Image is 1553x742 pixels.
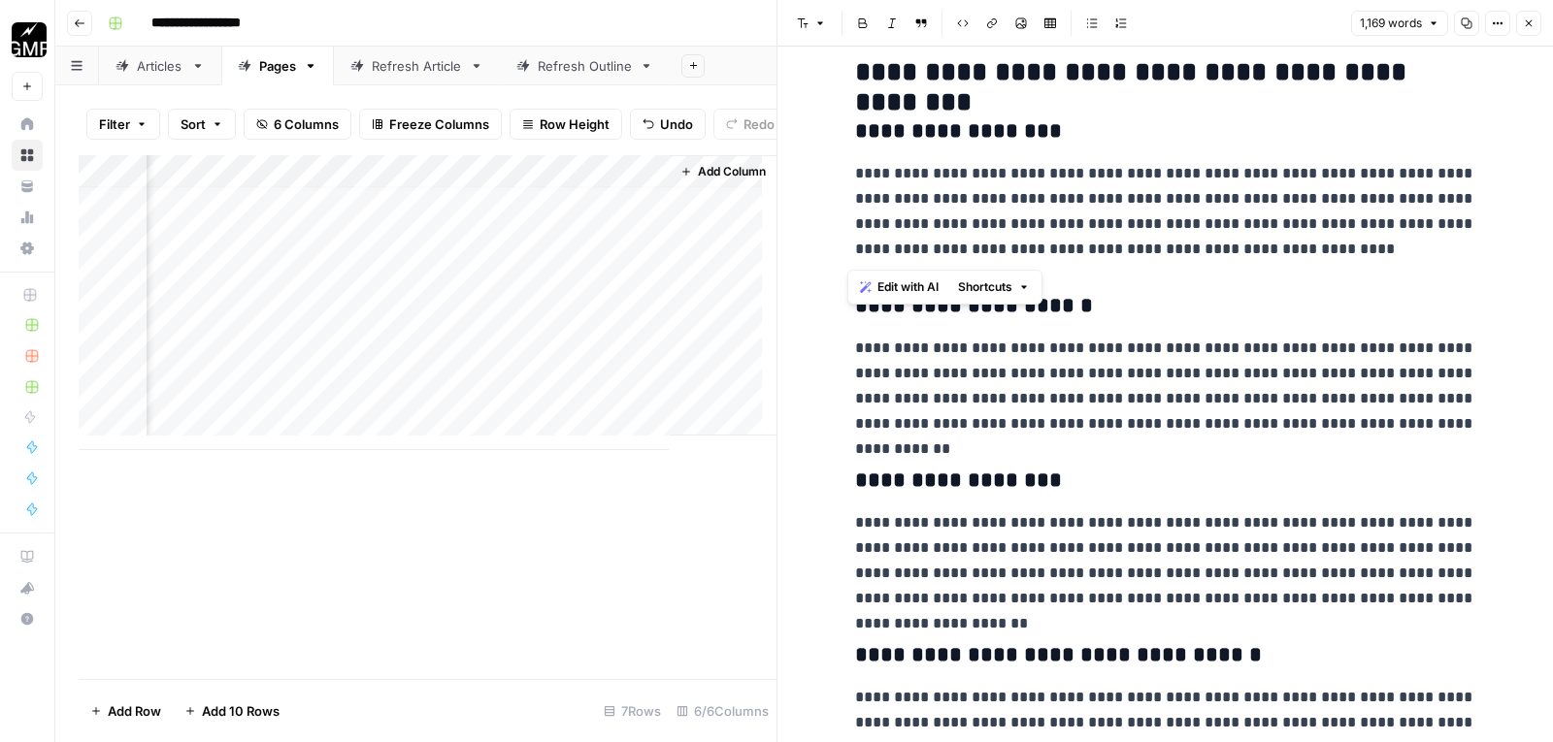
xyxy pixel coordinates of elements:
[852,274,946,300] button: Edit with AI
[500,47,670,85] a: Refresh Outline
[12,603,43,634] button: Help + Support
[79,695,173,726] button: Add Row
[12,140,43,171] a: Browse
[372,56,462,76] div: Refresh Article
[99,114,130,134] span: Filter
[660,114,693,134] span: Undo
[202,701,280,721] span: Add 10 Rows
[743,114,775,134] span: Redo
[950,274,1038,300] button: Shortcuts
[12,109,43,140] a: Home
[596,695,669,726] div: 7 Rows
[12,541,43,572] a: AirOps Academy
[12,171,43,202] a: Your Data
[359,109,502,140] button: Freeze Columns
[334,47,500,85] a: Refresh Article
[12,233,43,264] a: Settings
[713,109,787,140] button: Redo
[630,109,706,140] button: Undo
[259,56,296,76] div: Pages
[99,47,221,85] a: Articles
[221,47,334,85] a: Pages
[13,573,42,602] div: What's new?
[877,278,939,296] span: Edit with AI
[1360,15,1422,32] span: 1,169 words
[1351,11,1448,36] button: 1,169 words
[12,22,47,57] img: Growth Marketing Pro Logo
[698,163,766,180] span: Add Column
[137,56,183,76] div: Articles
[181,114,206,134] span: Sort
[540,114,610,134] span: Row Height
[173,695,291,726] button: Add 10 Rows
[538,56,632,76] div: Refresh Outline
[673,159,774,184] button: Add Column
[389,114,489,134] span: Freeze Columns
[669,695,776,726] div: 6/6 Columns
[12,16,43,64] button: Workspace: Growth Marketing Pro
[108,701,161,721] span: Add Row
[958,278,1012,296] span: Shortcuts
[12,572,43,603] button: What's new?
[12,202,43,233] a: Usage
[274,114,339,134] span: 6 Columns
[244,109,351,140] button: 6 Columns
[510,109,622,140] button: Row Height
[86,109,160,140] button: Filter
[168,109,236,140] button: Sort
